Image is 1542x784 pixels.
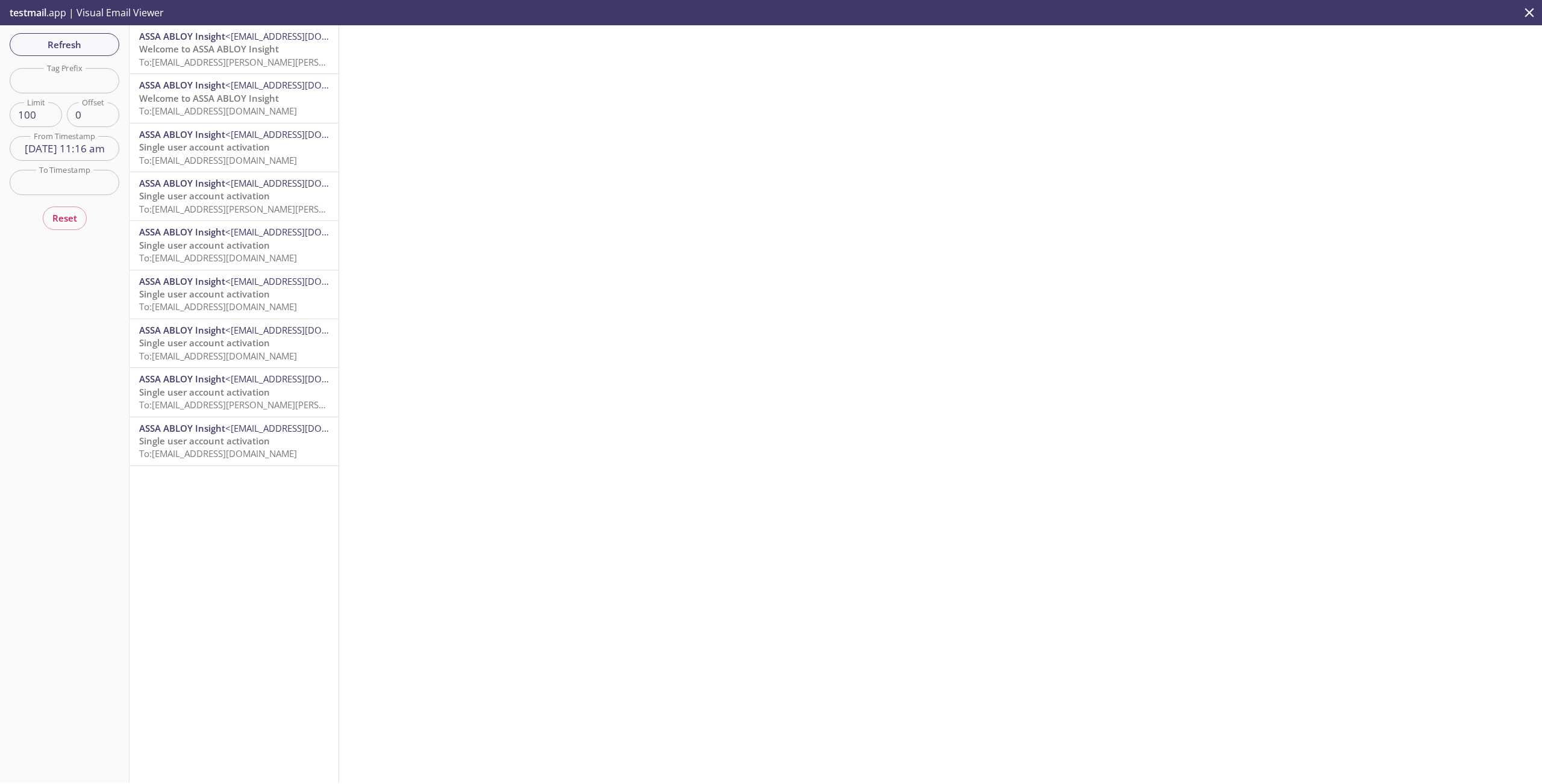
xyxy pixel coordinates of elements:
div: ASSA ABLOY Insight<[EMAIL_ADDRESS][DOMAIN_NAME]>Single user account activationTo:[EMAIL_ADDRESS][... [130,417,339,465]
div: ASSA ABLOY Insight<[EMAIL_ADDRESS][DOMAIN_NAME]>Welcome to ASSA ABLOY InsightTo:[EMAIL_ADDRESS][D... [130,74,339,122]
nav: emails [130,25,339,466]
span: ASSA ABLOY Insight [139,177,225,189]
div: ASSA ABLOY Insight<[EMAIL_ADDRESS][DOMAIN_NAME]>Single user account activationTo:[EMAIL_ADDRESS][... [130,123,339,172]
span: testmail [10,6,46,19]
span: <[EMAIL_ADDRESS][DOMAIN_NAME]> [225,79,381,91]
div: ASSA ABLOY Insight<[EMAIL_ADDRESS][DOMAIN_NAME]>Single user account activationTo:[EMAIL_ADDRESS][... [130,221,339,269]
span: Welcome to ASSA ABLOY Insight [139,92,279,104]
span: Single user account activation [139,190,270,202]
span: <[EMAIL_ADDRESS][DOMAIN_NAME]> [225,422,381,434]
div: ASSA ABLOY Insight<[EMAIL_ADDRESS][DOMAIN_NAME]>Single user account activationTo:[EMAIL_ADDRESS][... [130,368,339,416]
span: Single user account activation [139,337,270,349]
span: To: [EMAIL_ADDRESS][DOMAIN_NAME] [139,350,297,362]
span: To: [EMAIL_ADDRESS][DOMAIN_NAME] [139,154,297,166]
span: ASSA ABLOY Insight [139,30,225,42]
span: <[EMAIL_ADDRESS][DOMAIN_NAME]> [225,226,381,238]
span: ASSA ABLOY Insight [139,324,225,336]
span: <[EMAIL_ADDRESS][DOMAIN_NAME]> [225,373,381,385]
span: To: [EMAIL_ADDRESS][DOMAIN_NAME] [139,105,297,117]
div: ASSA ABLOY Insight<[EMAIL_ADDRESS][DOMAIN_NAME]>Single user account activationTo:[EMAIL_ADDRESS][... [130,319,339,367]
div: ASSA ABLOY Insight<[EMAIL_ADDRESS][DOMAIN_NAME]>Single user account activationTo:[EMAIL_ADDRESS][... [130,270,339,319]
span: To: [EMAIL_ADDRESS][PERSON_NAME][PERSON_NAME][DOMAIN_NAME] [139,399,435,411]
span: <[EMAIL_ADDRESS][DOMAIN_NAME]> [225,177,381,189]
span: ASSA ABLOY Insight [139,128,225,140]
span: <[EMAIL_ADDRESS][DOMAIN_NAME]> [225,30,381,42]
span: ASSA ABLOY Insight [139,422,225,434]
button: Reset [43,207,87,229]
span: <[EMAIL_ADDRESS][DOMAIN_NAME]> [225,128,381,140]
span: ASSA ABLOY Insight [139,79,225,91]
span: Single user account activation [139,435,270,447]
span: Single user account activation [139,239,270,251]
span: To: [EMAIL_ADDRESS][DOMAIN_NAME] [139,300,297,313]
span: To: [EMAIL_ADDRESS][DOMAIN_NAME] [139,447,297,459]
span: ASSA ABLOY Insight [139,226,225,238]
span: To: [EMAIL_ADDRESS][DOMAIN_NAME] [139,252,297,264]
span: Refresh [19,37,110,52]
span: Single user account activation [139,141,270,153]
div: ASSA ABLOY Insight<[EMAIL_ADDRESS][DOMAIN_NAME]>Welcome to ASSA ABLOY InsightTo:[EMAIL_ADDRESS][P... [130,25,339,73]
span: Welcome to ASSA ABLOY Insight [139,43,279,55]
span: To: [EMAIL_ADDRESS][PERSON_NAME][PERSON_NAME][DOMAIN_NAME] [139,203,435,215]
span: ASSA ABLOY Insight [139,373,225,385]
span: Reset [52,210,77,226]
span: <[EMAIL_ADDRESS][DOMAIN_NAME]> [225,324,381,336]
span: <[EMAIL_ADDRESS][DOMAIN_NAME]> [225,275,381,287]
span: To: [EMAIL_ADDRESS][PERSON_NAME][PERSON_NAME][DOMAIN_NAME] [139,56,435,68]
span: Single user account activation [139,288,270,300]
div: ASSA ABLOY Insight<[EMAIL_ADDRESS][DOMAIN_NAME]>Single user account activationTo:[EMAIL_ADDRESS][... [130,172,339,220]
span: Single user account activation [139,386,270,398]
button: Refresh [10,33,119,56]
span: ASSA ABLOY Insight [139,275,225,287]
